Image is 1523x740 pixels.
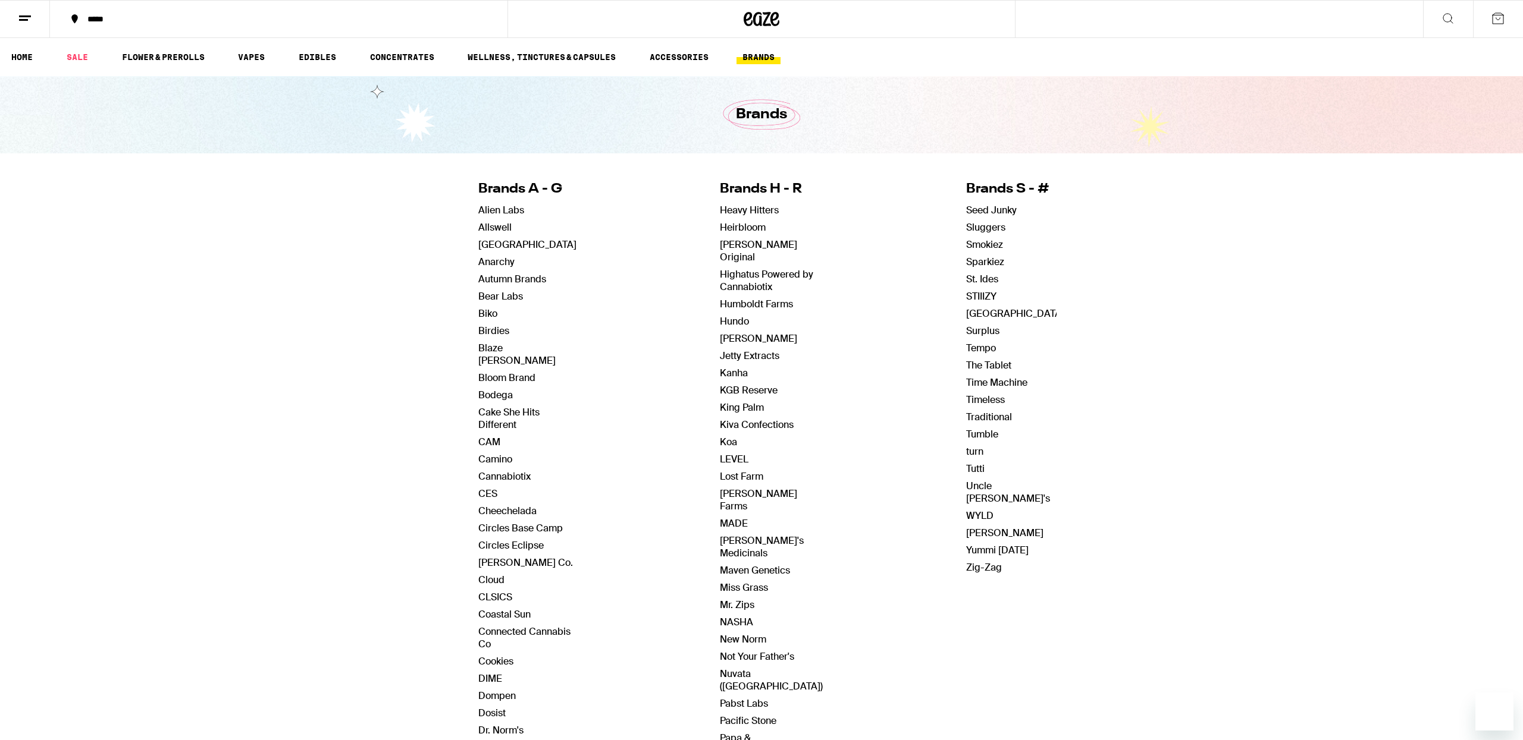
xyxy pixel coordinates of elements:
a: Zig-Zag [966,561,1002,574]
a: Biko [478,307,497,320]
a: [PERSON_NAME] Co. [478,556,573,569]
a: Jetty Extracts [720,349,779,362]
h4: Brands H - R [720,180,823,199]
a: KGB Reserve [720,384,778,396]
a: Sparkiez [966,256,1004,268]
a: [GEOGRAPHIC_DATA] [478,238,576,251]
a: Cannabiotix [478,470,531,483]
a: Uncle [PERSON_NAME]'s [966,480,1050,505]
a: WELLNESS, TINCTURES & CAPSULES [462,50,622,64]
a: [PERSON_NAME] [720,332,797,345]
a: Yummi [DATE] [966,544,1029,556]
a: Humboldt Farms [720,298,793,310]
a: ACCESSORIES [644,50,715,64]
a: turn [966,445,983,458]
a: Connected Cannabis Co [478,625,571,650]
a: Maven Genetics [720,564,790,577]
a: Cheechelada [478,505,537,517]
a: Heirbloom [720,221,766,234]
a: Mr. Zips [720,599,754,611]
a: Bodega [478,389,513,401]
h4: Brands S - # [966,180,1064,199]
a: [GEOGRAPHIC_DATA] [966,307,1064,320]
a: EDIBLES [293,50,342,64]
a: [PERSON_NAME] Original [720,238,797,263]
a: STIIIZY [966,290,996,303]
a: Bear Labs [478,290,523,303]
a: Time Machine [966,376,1027,389]
a: Blaze [PERSON_NAME] [478,342,556,367]
a: [PERSON_NAME] Farms [720,487,797,512]
a: St. Ides [966,273,998,285]
a: Alien Labs [478,204,524,216]
h1: Brands [736,105,787,125]
a: Cookies [478,655,513,667]
a: Kiva Confections [720,418,794,431]
a: Tutti [966,462,985,475]
a: CLSICS [478,591,512,603]
a: Coastal Sun [478,608,531,621]
a: [PERSON_NAME]'s Medicinals [720,534,804,559]
a: Dompen [478,689,516,702]
a: Allswell [478,221,512,234]
a: CES [478,487,497,500]
a: Seed Junky [966,204,1017,216]
a: Nuvata ([GEOGRAPHIC_DATA]) [720,667,823,692]
h4: Brands A - G [478,180,576,199]
a: BRANDS [737,50,781,64]
a: [PERSON_NAME] [966,527,1043,539]
a: Pabst Labs [720,697,768,710]
a: DIME [478,672,502,685]
a: LEVEL [720,453,748,465]
a: Circles Base Camp [478,522,563,534]
a: Koa [720,436,737,448]
a: Tumble [966,428,998,440]
a: Highatus Powered by Cannabiotix [720,268,813,293]
a: Cake She Hits Different [478,406,540,431]
a: Smokiez [966,238,1003,251]
a: Anarchy [478,256,515,268]
a: SALE [61,50,94,64]
a: VAPES [232,50,271,64]
a: Circles Eclipse [478,539,544,552]
a: Traditional [966,411,1012,423]
a: Sluggers [966,221,1005,234]
a: Autumn Brands [478,273,546,285]
a: CONCENTRATES [364,50,440,64]
a: Bloom Brand [478,371,535,384]
a: New Norm [720,633,766,645]
iframe: Button to launch messaging window [1475,692,1513,730]
a: Timeless [966,393,1005,406]
a: Kanha [720,367,748,379]
a: NASHA [720,616,753,628]
a: Birdies [478,325,509,337]
a: MADE [720,517,748,530]
a: Hundo [720,315,749,328]
a: HOME [5,50,39,64]
a: Miss Grass [720,581,768,594]
a: Dosist [478,707,506,719]
a: Tempo [966,342,996,354]
a: Pacific Stone [720,714,776,727]
a: Not Your Father's [720,650,794,663]
a: FLOWER & PREROLLS [116,50,211,64]
a: The Tablet [966,359,1011,371]
a: Lost Farm [720,470,763,483]
a: Dr. Norm's [478,724,524,736]
a: Surplus [966,325,999,337]
a: Heavy Hitters [720,204,779,216]
a: Cloud [478,574,504,586]
a: CAM [478,436,500,448]
a: WYLD [966,509,994,522]
a: Camino [478,453,512,465]
a: King Palm [720,401,764,414]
